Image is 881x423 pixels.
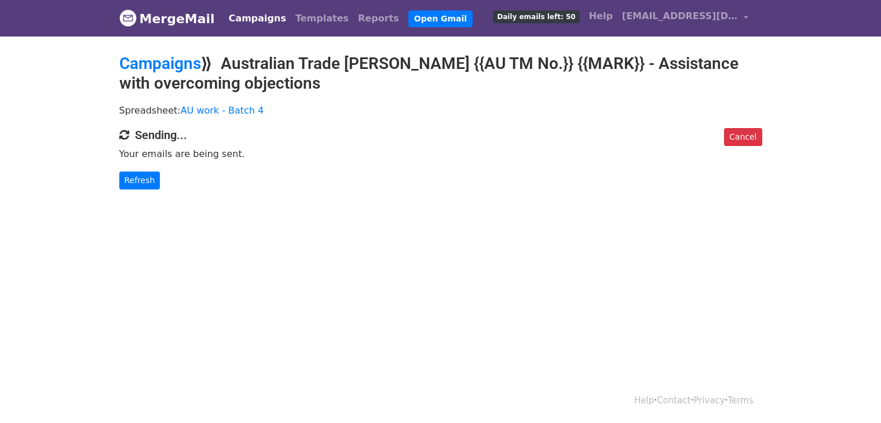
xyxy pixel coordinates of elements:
a: Templates [291,7,353,30]
img: MergeMail logo [119,9,137,27]
a: Open Gmail [408,10,473,27]
a: Campaigns [224,7,291,30]
span: [EMAIL_ADDRESS][DOMAIN_NAME] [622,9,738,23]
a: AU work - Batch 4 [181,105,264,116]
span: Daily emails left: 50 [493,10,579,23]
a: Privacy [693,395,725,406]
p: Spreadsheet: [119,104,762,116]
a: Terms [728,395,753,406]
a: Contact [657,395,690,406]
p: Your emails are being sent. [119,148,762,160]
a: Help [584,5,617,28]
a: Help [634,395,654,406]
h2: ⟫ Australian Trade [PERSON_NAME] {{AU TM No.}} {{MARK}} - Assistance with overcoming objections [119,54,762,93]
a: Cancel [724,128,762,146]
a: MergeMail [119,6,215,31]
a: Reports [353,7,404,30]
h4: Sending... [119,128,762,142]
a: Campaigns [119,54,201,73]
a: Refresh [119,172,160,189]
a: [EMAIL_ADDRESS][DOMAIN_NAME] [617,5,753,32]
a: Daily emails left: 50 [488,5,584,28]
